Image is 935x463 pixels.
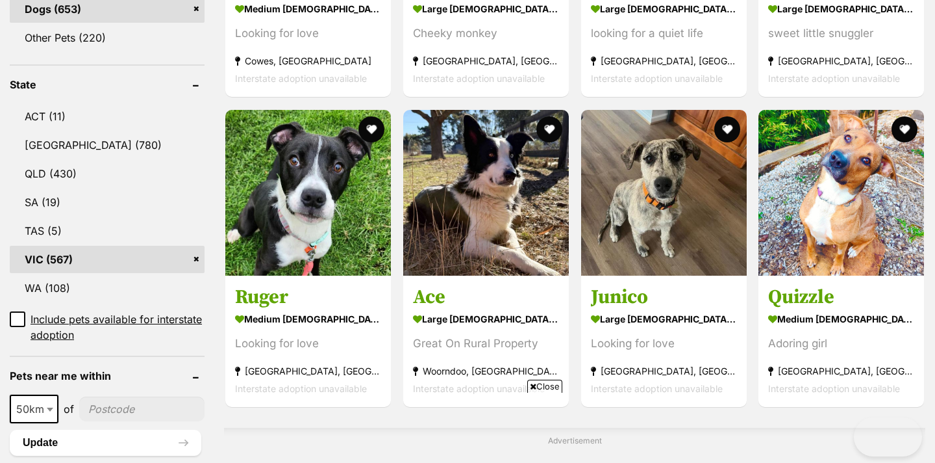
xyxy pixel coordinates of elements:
h3: Ruger [235,285,381,310]
img: Ruger - Border Collie Dog [225,110,391,276]
strong: [GEOGRAPHIC_DATA], [GEOGRAPHIC_DATA] [235,362,381,380]
iframe: Advertisement [231,398,704,456]
strong: [GEOGRAPHIC_DATA], [GEOGRAPHIC_DATA] [768,53,914,70]
img: Ace - Border Collie Dog [403,110,569,276]
span: Interstate adoption unavailable [413,73,545,85]
a: ACT (11) [10,103,205,130]
strong: Cowes, [GEOGRAPHIC_DATA] [235,53,381,70]
span: 50km [11,400,57,418]
a: TAS (5) [10,217,205,245]
strong: large [DEMOGRAPHIC_DATA] Dog [413,310,559,328]
button: favourite [358,116,384,142]
div: Great On Rural Property [413,335,559,352]
span: 50km [10,395,58,423]
span: Interstate adoption unavailable [591,383,723,394]
img: Junico - Irish Wolfhound Dog [581,110,747,276]
h3: Ace [413,285,559,310]
strong: [GEOGRAPHIC_DATA], [GEOGRAPHIC_DATA] [591,53,737,70]
div: Looking for love [235,335,381,352]
button: Update [10,430,201,456]
div: Looking for love [235,25,381,43]
a: QLD (430) [10,160,205,187]
strong: Woorndoo, [GEOGRAPHIC_DATA] [413,362,559,380]
a: Include pets available for interstate adoption [10,311,205,343]
a: VIC (567) [10,246,205,273]
span: Include pets available for interstate adoption [31,311,205,343]
input: postcode [79,397,205,421]
strong: medium [DEMOGRAPHIC_DATA] Dog [768,310,914,328]
h3: Quizzle [768,285,914,310]
span: Interstate adoption unavailable [413,383,545,394]
strong: [GEOGRAPHIC_DATA], [GEOGRAPHIC_DATA] [413,53,559,70]
div: Looking for love [591,335,737,352]
header: Pets near me within [10,370,205,382]
a: Ruger medium [DEMOGRAPHIC_DATA] Dog Looking for love [GEOGRAPHIC_DATA], [GEOGRAPHIC_DATA] Interst... [225,275,391,407]
div: Adoring girl [768,335,914,352]
span: Interstate adoption unavailable [235,73,367,85]
a: Quizzle medium [DEMOGRAPHIC_DATA] Dog Adoring girl [GEOGRAPHIC_DATA], [GEOGRAPHIC_DATA] Interstat... [758,275,924,407]
strong: medium [DEMOGRAPHIC_DATA] Dog [235,310,381,328]
h3: Junico [591,285,737,310]
a: Other Pets (220) [10,24,205,51]
span: of [64,401,74,417]
span: Interstate adoption unavailable [768,73,900,85]
header: State [10,79,205,90]
span: Interstate adoption unavailable [591,73,723,85]
span: Close [527,380,562,393]
iframe: Help Scout Beacon - Open [854,417,922,456]
strong: [GEOGRAPHIC_DATA], [GEOGRAPHIC_DATA] [591,362,737,380]
button: favourite [714,116,740,142]
a: Junico large [DEMOGRAPHIC_DATA] Dog Looking for love [GEOGRAPHIC_DATA], [GEOGRAPHIC_DATA] Interst... [581,275,747,407]
strong: [GEOGRAPHIC_DATA], [GEOGRAPHIC_DATA] [768,362,914,380]
button: favourite [536,116,562,142]
a: SA (19) [10,189,205,216]
div: sweet little snuggler [768,25,914,43]
div: looking for a quiet life [591,25,737,43]
a: [GEOGRAPHIC_DATA] (780) [10,131,205,159]
img: Quizzle - Australian Kelpie Dog [758,110,924,276]
span: Interstate adoption unavailable [235,383,367,394]
a: Ace large [DEMOGRAPHIC_DATA] Dog Great On Rural Property Woorndoo, [GEOGRAPHIC_DATA] Interstate a... [403,275,569,407]
a: WA (108) [10,274,205,302]
strong: large [DEMOGRAPHIC_DATA] Dog [591,310,737,328]
div: Cheeky monkey [413,25,559,43]
button: favourite [891,116,917,142]
span: Interstate adoption unavailable [768,383,900,394]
